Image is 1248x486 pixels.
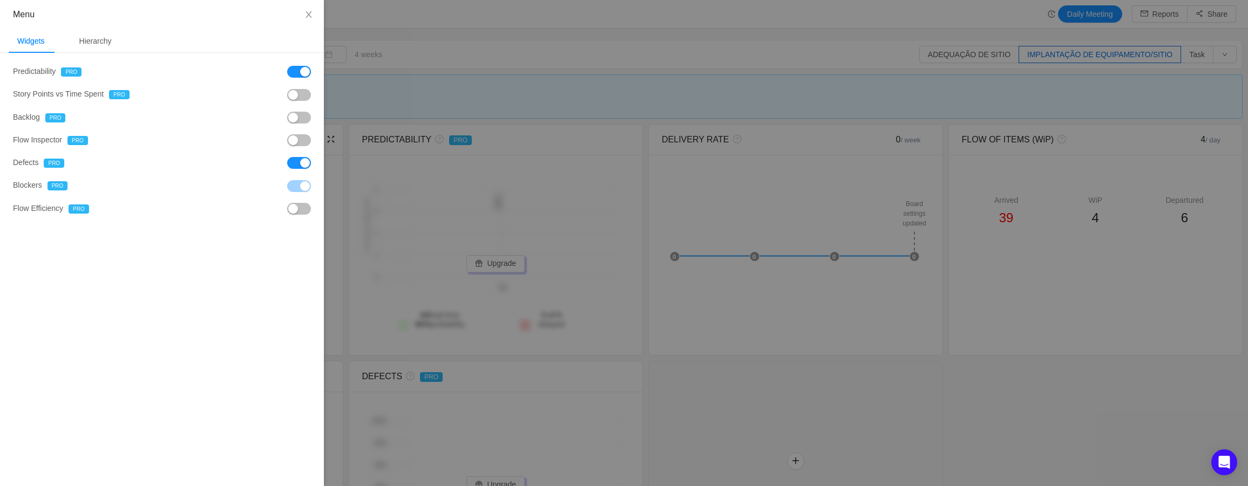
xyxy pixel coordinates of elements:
div: Predictability [13,66,162,78]
div: Defects [13,157,162,169]
div: Backlog [13,112,162,124]
span: PRO [67,136,88,145]
span: PRO [69,204,89,214]
div: Hierarchy [71,29,120,53]
span: PRO [61,67,82,77]
div: Widgets [9,29,53,53]
div: Story Points vs Time Spent [13,88,162,100]
span: PRO [44,159,64,168]
span: PRO [45,113,66,122]
i: icon: close [304,10,313,19]
span: PRO [48,181,68,190]
div: Open Intercom Messenger [1211,449,1237,475]
div: Flow Efficiency [13,203,162,215]
span: PRO [109,90,130,99]
div: Flow Inspector [13,134,162,146]
div: Blockers [13,180,162,191]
